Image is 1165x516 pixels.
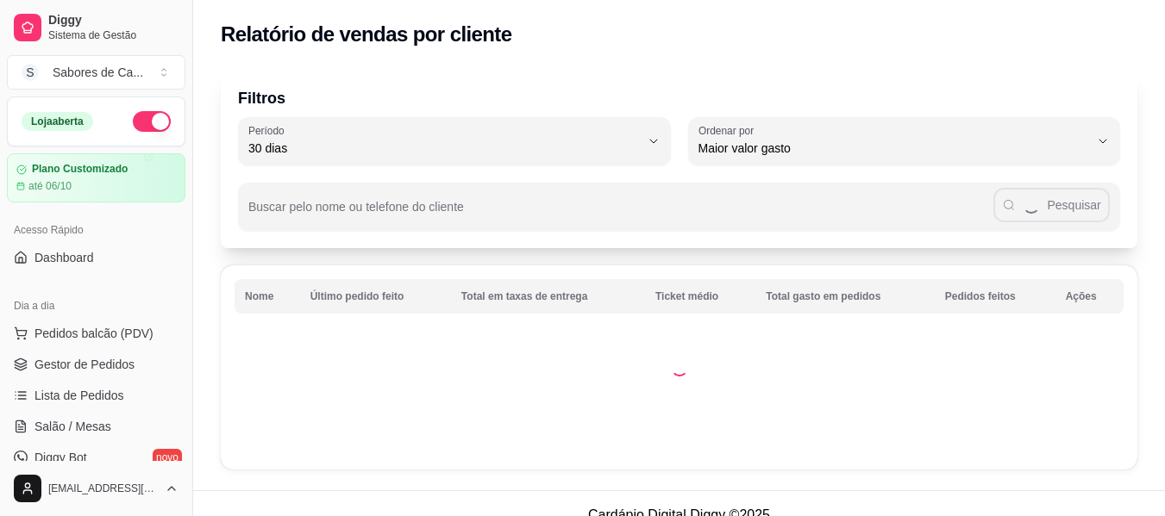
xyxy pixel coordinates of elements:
[221,21,512,48] h2: Relatório de vendas por cliente
[248,140,640,157] span: 30 dias
[34,356,135,373] span: Gestor de Pedidos
[53,64,143,81] div: Sabores de Ca ...
[28,179,72,193] article: até 06/10
[7,7,185,48] a: DiggySistema de Gestão
[34,418,111,435] span: Salão / Mesas
[32,163,128,176] article: Plano Customizado
[34,387,124,404] span: Lista de Pedidos
[7,320,185,347] button: Pedidos balcão (PDV)
[34,449,87,466] span: Diggy Bot
[238,117,671,165] button: Período30 dias
[248,205,993,222] input: Buscar pelo nome ou telefone do cliente
[671,359,688,376] div: Loading
[238,86,1120,110] p: Filtros
[7,468,185,509] button: [EMAIL_ADDRESS][DOMAIN_NAME]
[22,112,93,131] div: Loja aberta
[248,123,290,138] label: Período
[48,28,179,42] span: Sistema de Gestão
[7,351,185,378] a: Gestor de Pedidos
[7,382,185,409] a: Lista de Pedidos
[688,117,1121,165] button: Ordenar porMaior valor gasto
[698,140,1090,157] span: Maior valor gasto
[7,444,185,471] a: Diggy Botnovo
[22,64,39,81] span: S
[34,249,94,266] span: Dashboard
[7,292,185,320] div: Dia a dia
[7,153,185,202] a: Plano Customizadoaté 06/10
[7,244,185,271] a: Dashboard
[698,123,760,138] label: Ordenar por
[7,216,185,244] div: Acesso Rápido
[48,482,158,495] span: [EMAIL_ADDRESS][DOMAIN_NAME]
[7,413,185,440] a: Salão / Mesas
[133,111,171,132] button: Alterar Status
[7,55,185,90] button: Select a team
[34,325,153,342] span: Pedidos balcão (PDV)
[48,13,179,28] span: Diggy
